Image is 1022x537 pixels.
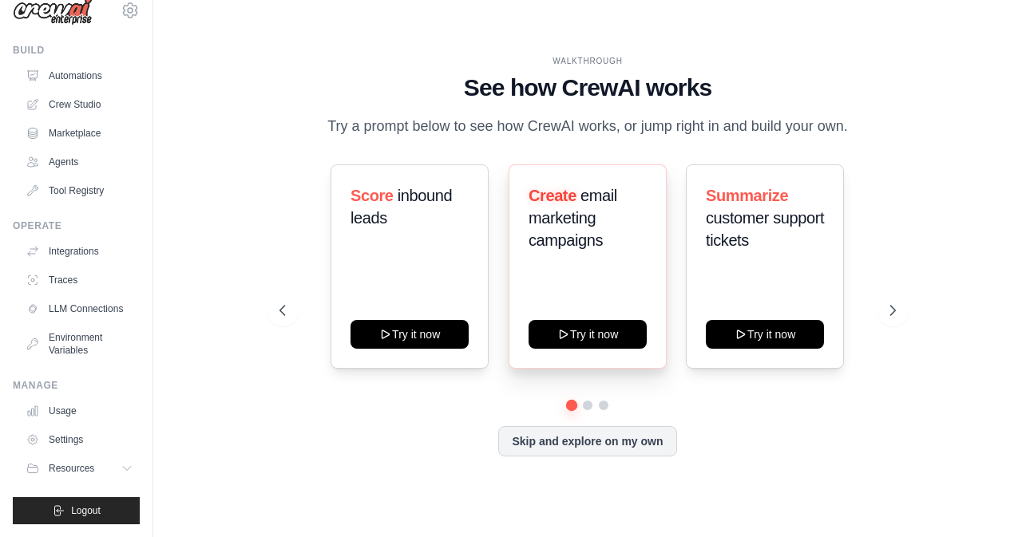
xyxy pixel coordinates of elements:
button: Try it now [529,320,647,349]
h1: See how CrewAI works [279,73,895,102]
span: inbound leads [351,187,452,227]
a: Marketplace [19,120,140,146]
button: Logout [13,497,140,524]
button: Skip and explore on my own [498,426,676,456]
span: customer support tickets [706,209,824,249]
span: Score [351,187,394,204]
a: Crew Studio [19,92,140,117]
div: Manage [13,379,140,392]
span: Logout [71,504,101,517]
button: Try it now [706,320,824,349]
span: email marketing campaigns [529,187,617,249]
div: Build [13,44,140,57]
a: Settings [19,427,140,452]
button: Resources [19,456,140,481]
div: WALKTHROUGH [279,55,895,67]
a: Integrations [19,239,140,264]
span: Resources [49,462,94,475]
span: Summarize [706,187,788,204]
button: Try it now [351,320,469,349]
span: Create [529,187,576,204]
a: Automations [19,63,140,89]
a: Tool Registry [19,178,140,203]
p: Try a prompt below to see how CrewAI works, or jump right in and build your own. [319,115,856,138]
div: Operate [13,219,140,232]
a: LLM Connections [19,296,140,322]
a: Environment Variables [19,325,140,363]
a: Traces [19,267,140,293]
a: Usage [19,398,140,424]
iframe: Chat Widget [942,460,1022,537]
a: Agents [19,149,140,175]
